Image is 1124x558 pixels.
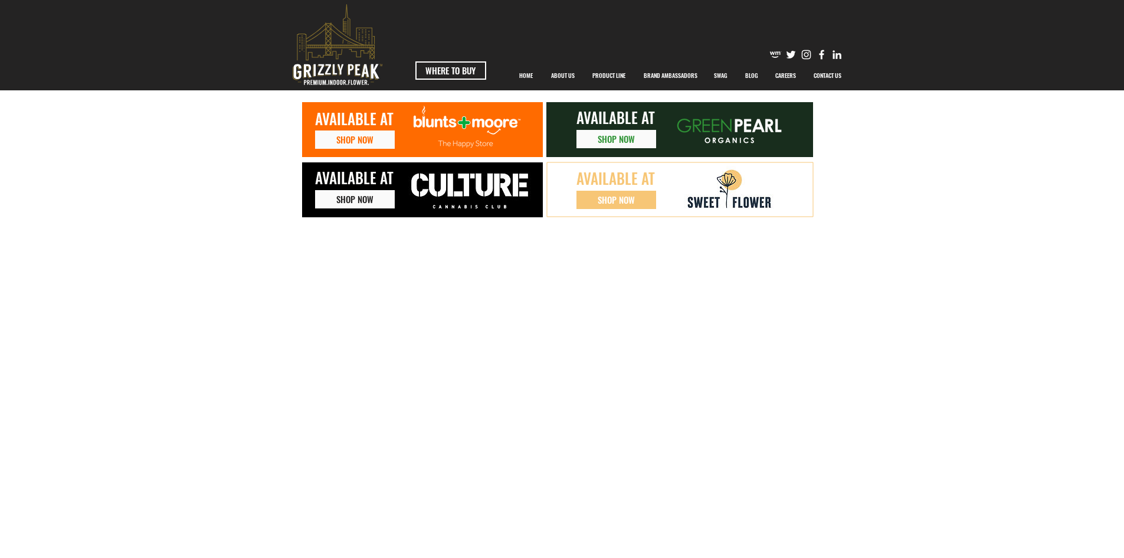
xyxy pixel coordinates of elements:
[785,48,797,61] img: Twitter
[336,133,373,146] span: SHOP NOW
[705,61,736,90] a: SWAG
[800,48,812,61] img: Instagram
[815,48,828,61] img: Facebook
[576,130,656,148] a: SHOP NOW
[510,61,851,90] nav: Site
[598,194,635,206] span: SHOP NOW
[769,48,843,61] ul: Social Bar
[510,61,542,90] a: HOME
[399,106,538,157] img: Logosweb_Mesa de trabajo 1.png
[315,130,395,149] a: SHOP NOW
[805,61,851,90] a: CONTACT US
[635,61,705,90] div: BRAND AMBASSADORS
[415,61,486,80] a: WHERE TO BUY
[293,4,382,85] svg: premium-indoor-flower
[513,61,539,90] p: HOME
[315,167,394,188] span: AVAILABLE AT
[664,106,794,154] img: Logosweb-02.png
[576,191,656,209] a: SHOP NOW
[586,61,631,90] p: PRODUCT LINE
[638,61,703,90] p: BRAND AMBASSADORS
[736,61,766,90] a: BLOG
[425,64,476,77] span: WHERE TO BUY
[766,61,805,90] a: CAREERS
[399,167,540,214] img: culture-logo-h.jpg
[542,61,584,90] a: ABOUT US
[545,61,581,90] p: ABOUT US
[576,106,655,128] span: AVAILABLE AT
[769,48,782,61] img: weedmaps
[808,61,847,90] p: CONTACT US
[315,107,394,129] span: AVAILABLE AT
[684,166,774,213] img: SF_Logo.jpg
[708,61,733,90] p: SWAG
[769,61,802,90] p: CAREERS
[315,190,395,208] a: SHOP NOW
[598,133,635,145] span: SHOP NOW
[739,61,764,90] p: BLOG
[576,167,655,189] span: AVAILABLE AT
[584,61,635,90] a: PRODUCT LINE
[336,193,373,205] span: SHOP NOW
[831,48,843,61] img: Likedin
